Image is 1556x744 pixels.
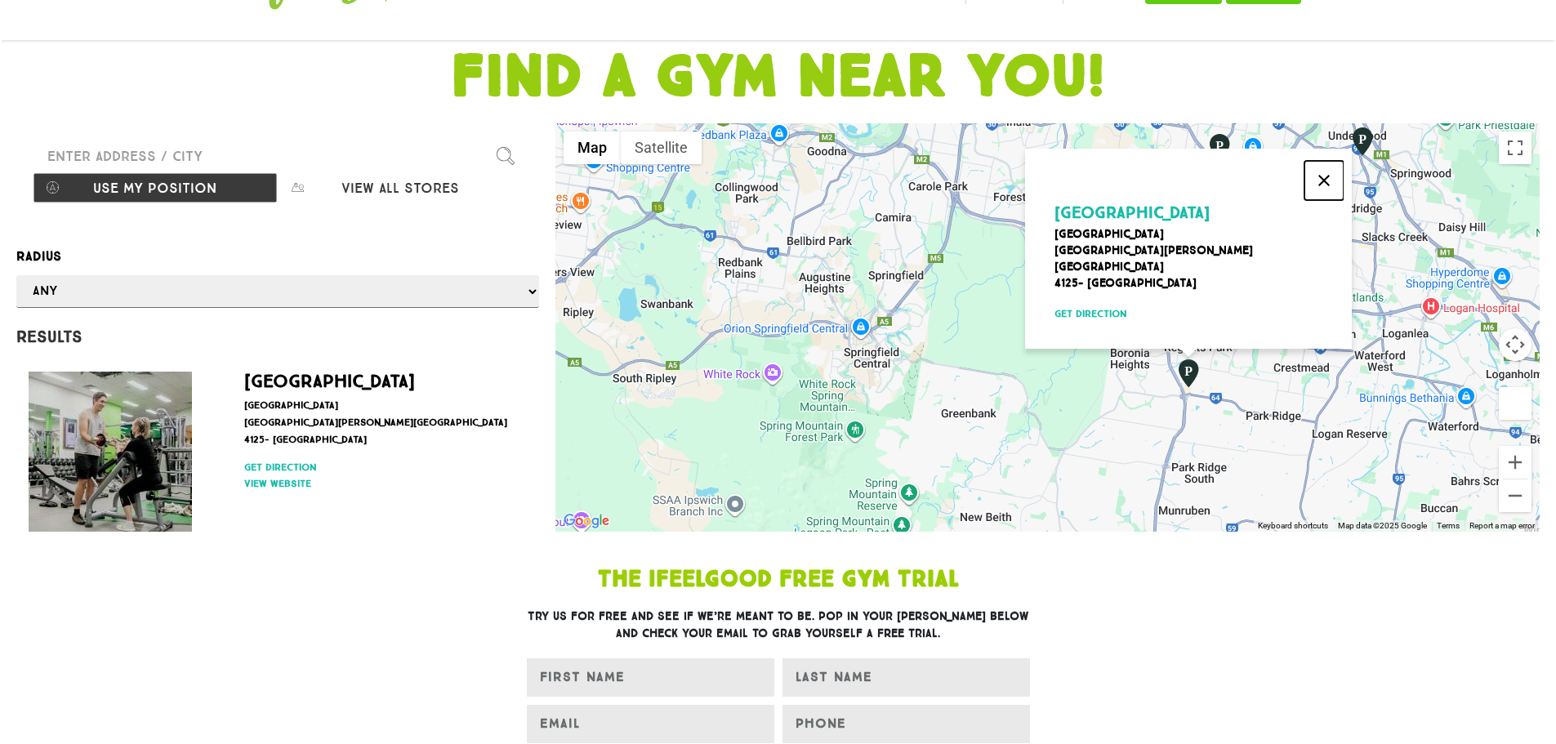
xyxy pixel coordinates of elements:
a: Click to see this area on Google Maps [560,510,613,532]
input: LAST NAME [782,658,1030,697]
h4: Results [16,327,539,346]
img: search.svg [497,147,515,165]
input: EMAIL [527,705,774,743]
img: Google [560,510,613,532]
h1: The IfeelGood Free Gym Trial [419,568,1138,591]
button: Close [1304,161,1344,200]
button: Show street map [564,131,621,164]
span: [GEOGRAPHIC_DATA] [1054,203,1210,222]
a: Get direction [1054,306,1335,321]
button: Map camera controls [1499,328,1531,361]
a: Terms (opens in new tab) [1437,521,1460,530]
button: Toggle fullscreen view [1499,131,1531,164]
div: Calamvale [1206,132,1233,163]
a: Get direction [244,460,519,474]
h3: Try us for free and see if we’re meant to be. Pop in your [PERSON_NAME] below and check your emai... [527,608,1030,642]
a: View website [244,476,519,491]
button: Zoom out [1499,479,1531,512]
button: Drag Pegman onto the map to open Street View [1499,387,1531,420]
input: Only numbers and phone characters (#, -, *, etc) are accepted. [782,705,1030,743]
h1: FIND A GYM NEAR YOU! [8,48,1548,107]
button: Show satellite imagery [621,131,702,164]
a: [GEOGRAPHIC_DATA] [1054,207,1218,221]
button: Use my position [33,172,278,203]
div: Park Ridge [1175,358,1202,389]
p: [GEOGRAPHIC_DATA] [GEOGRAPHIC_DATA][PERSON_NAME][GEOGRAPHIC_DATA] 4125- [GEOGRAPHIC_DATA] [1054,226,1335,292]
button: Keyboard shortcuts [1258,520,1328,532]
div: Underwood [1349,126,1376,157]
button: View all stores [278,172,523,203]
a: Report a map error [1469,521,1535,530]
a: [GEOGRAPHIC_DATA] [244,370,415,392]
button: Zoom in [1499,446,1531,479]
p: [GEOGRAPHIC_DATA] [GEOGRAPHIC_DATA][PERSON_NAME][GEOGRAPHIC_DATA] 4125- [GEOGRAPHIC_DATA] [244,397,519,448]
label: Radius [16,246,539,267]
input: FIRST NAME [527,658,774,697]
span: Map data ©2025 Google [1338,521,1427,530]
